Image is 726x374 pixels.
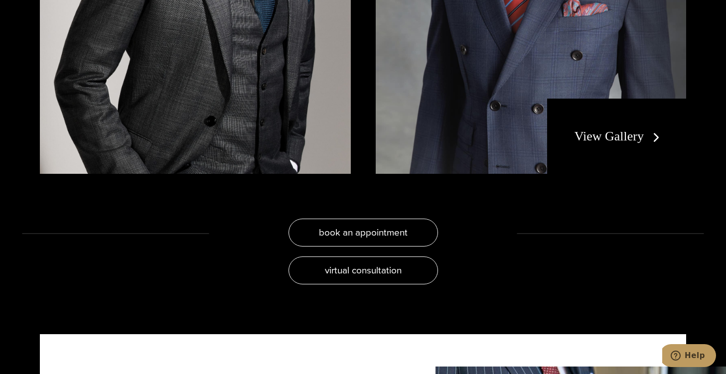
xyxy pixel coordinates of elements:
[289,219,438,247] a: book an appointment
[319,225,408,240] span: book an appointment
[289,256,438,284] a: virtual consultation
[575,129,664,143] a: View Gallery
[662,344,716,369] iframe: Opens a widget where you can chat to one of our agents
[325,263,402,277] span: virtual consultation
